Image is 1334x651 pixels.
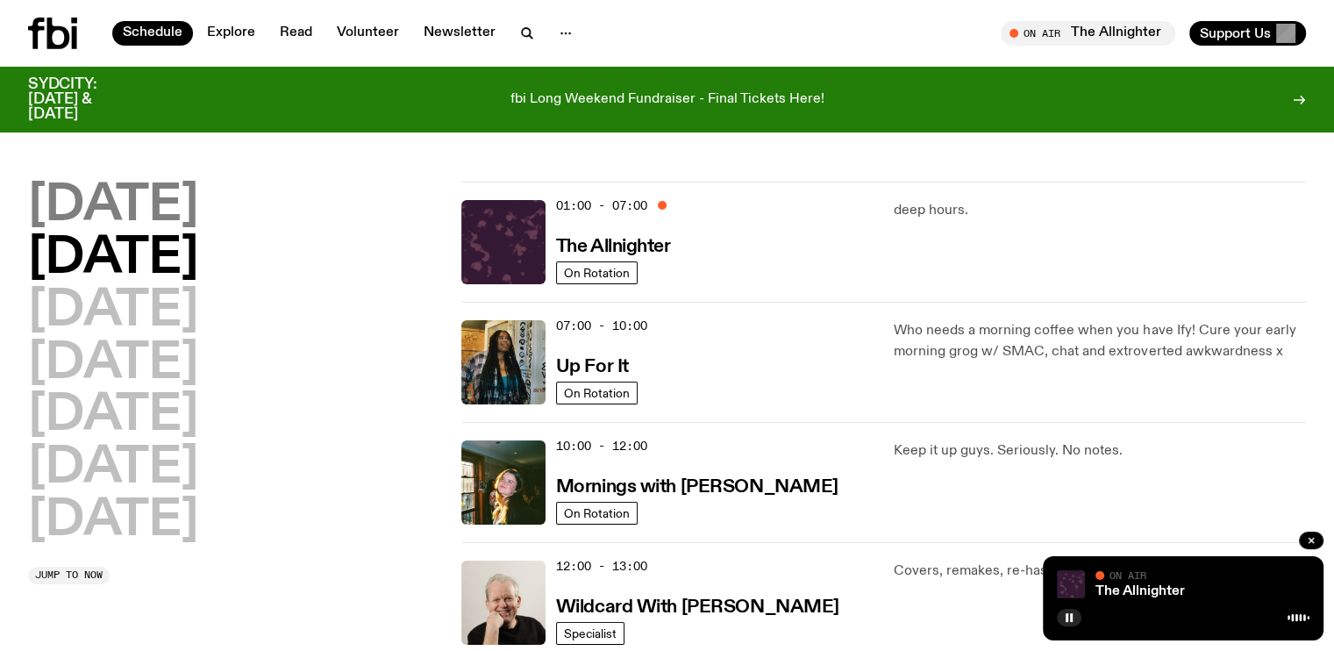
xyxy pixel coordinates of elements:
[28,287,198,336] button: [DATE]
[1200,25,1271,41] span: Support Us
[269,21,323,46] a: Read
[556,234,671,256] a: The Allnighter
[894,200,1306,221] p: deep hours.
[556,502,638,525] a: On Rotation
[564,267,630,280] span: On Rotation
[556,598,839,617] h3: Wildcard With [PERSON_NAME]
[461,320,546,404] img: Ify - a Brown Skin girl with black braided twists, looking up to the side with her tongue stickin...
[1109,569,1146,581] span: On Air
[556,261,638,284] a: On Rotation
[28,77,140,122] h3: SYDCITY: [DATE] & [DATE]
[894,440,1306,461] p: Keep it up guys. Seriously. No notes.
[112,21,193,46] a: Schedule
[556,475,838,497] a: Mornings with [PERSON_NAME]
[461,440,546,525] img: Freya smiles coyly as she poses for the image.
[556,438,647,454] span: 10:00 - 12:00
[556,382,638,404] a: On Rotation
[28,234,198,283] button: [DATE]
[28,182,198,231] button: [DATE]
[894,320,1306,362] p: Who needs a morning coffee when you have Ify! Cure your early morning grog w/ SMAC, chat and extr...
[564,507,630,520] span: On Rotation
[326,21,410,46] a: Volunteer
[1189,21,1306,46] button: Support Us
[28,391,198,440] button: [DATE]
[1001,21,1175,46] button: On AirThe Allnighter
[556,354,629,376] a: Up For It
[556,318,647,334] span: 07:00 - 10:00
[461,561,546,645] img: Stuart is smiling charmingly, wearing a black t-shirt against a stark white background.
[28,444,198,493] button: [DATE]
[556,197,647,214] span: 01:00 - 07:00
[564,387,630,400] span: On Rotation
[28,497,198,546] button: [DATE]
[556,358,629,376] h3: Up For It
[510,92,824,108] p: fbi Long Weekend Fundraiser - Final Tickets Here!
[196,21,266,46] a: Explore
[413,21,506,46] a: Newsletter
[28,567,110,584] button: Jump to now
[28,340,198,389] button: [DATE]
[556,622,624,645] a: Specialist
[556,238,671,256] h3: The Allnighter
[1095,584,1185,598] a: The Allnighter
[556,558,647,575] span: 12:00 - 13:00
[894,561,1306,582] p: Covers, remakes, re-hashes + all things borrowed and stolen.
[35,570,103,580] span: Jump to now
[556,478,838,497] h3: Mornings with [PERSON_NAME]
[556,595,839,617] a: Wildcard With [PERSON_NAME]
[564,627,617,640] span: Specialist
